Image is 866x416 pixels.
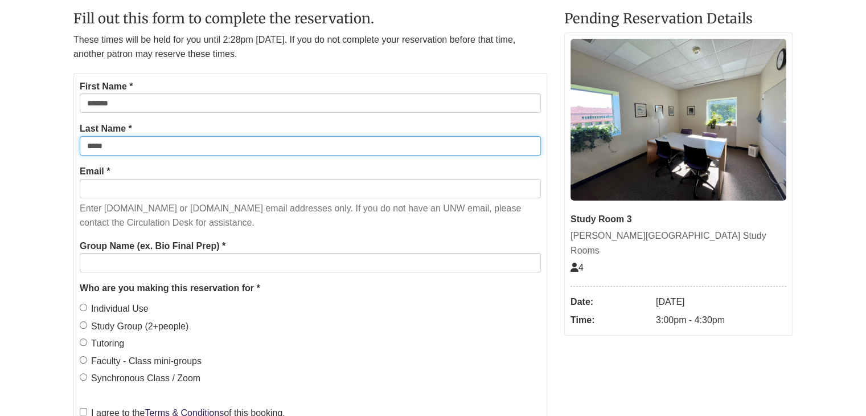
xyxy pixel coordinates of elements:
[564,11,793,26] h2: Pending Reservation Details
[80,301,149,316] label: Individual Use
[571,212,786,227] div: Study Room 3
[571,263,584,272] span: The capacity of this space
[80,164,110,179] label: Email *
[80,201,541,230] p: Enter [DOMAIN_NAME] or [DOMAIN_NAME] email addresses only. If you do not have an UNW email, pleas...
[571,293,650,311] dt: Date:
[80,338,87,346] input: Tutoring
[73,32,547,62] p: These times will be held for you until 2:28pm [DATE]. If you do not complete your reservation bef...
[80,321,87,329] input: Study Group (2+people)
[80,121,132,136] label: Last Name *
[80,354,202,369] label: Faculty - Class mini-groups
[80,239,225,254] label: Group Name (ex. Bio Final Prep) *
[571,229,786,258] div: [PERSON_NAME][GEOGRAPHIC_DATA] Study Rooms
[80,373,87,381] input: Synchronous Class / Zoom
[656,293,786,311] dd: [DATE]
[80,408,87,415] input: I agree to theTerms & Conditionsof this booking.
[80,281,541,296] legend: Who are you making this reservation for *
[80,304,87,311] input: Individual Use
[571,311,650,329] dt: Time:
[80,356,87,364] input: Faculty - Class mini-groups
[656,311,786,329] dd: 3:00pm - 4:30pm
[73,11,547,26] h2: Fill out this form to complete the reservation.
[80,79,133,94] label: First Name *
[80,371,200,386] label: Synchronous Class / Zoom
[571,39,786,201] img: Study Room 3
[80,319,188,334] label: Study Group (2+people)
[80,336,124,351] label: Tutoring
